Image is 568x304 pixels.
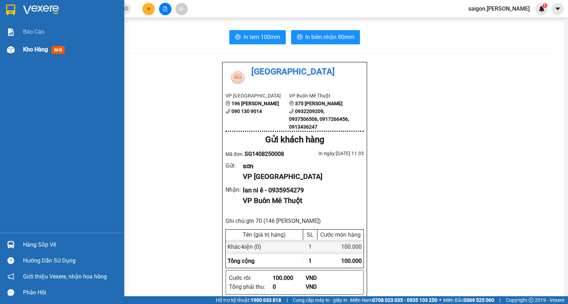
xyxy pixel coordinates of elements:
[5,46,16,54] span: CR :
[464,297,494,303] strong: 0369 525 060
[5,46,79,54] div: 100.000
[286,296,288,304] span: |
[163,6,168,11] span: file-add
[289,108,349,130] b: 0932209209, 0937506506, 0917266456, 0913436247
[159,3,171,15] button: file-add
[83,7,100,14] span: Nhận:
[23,240,119,250] div: Hàng sắp về
[225,133,364,147] div: Gửi khách hàng
[542,3,547,8] sup: 1
[175,3,188,15] button: aim
[303,240,317,254] div: 1
[142,3,155,15] button: plus
[225,65,250,90] img: logo.jpg
[350,296,437,304] span: Miền Nam
[83,32,144,41] div: 0935954279
[7,257,14,264] span: question-circle
[225,92,289,100] li: VP [GEOGRAPHIC_DATA]
[216,296,281,304] span: Hỗ trợ kỹ thuật:
[228,231,301,238] div: Tên (giá trị hàng)
[372,297,437,303] strong: 0708 023 035 - 0935 103 250
[23,27,44,36] span: Báo cáo
[229,274,273,282] div: Cước rồi :
[243,171,358,182] div: VP [GEOGRAPHIC_DATA]
[273,274,306,282] div: 100.000
[499,296,501,304] span: |
[319,231,362,238] div: Cước món hàng
[225,185,243,194] div: Nhận :
[289,92,353,100] li: VP Buôn Mê Thuột
[529,298,534,303] span: copyright
[243,161,358,171] div: sơn
[6,22,78,30] div: sơn
[463,4,535,13] span: saigon.[PERSON_NAME]
[83,6,144,23] div: Buôn Mê Thuột
[551,3,564,15] button: caret-down
[235,34,241,41] span: printer
[305,231,315,238] div: SL
[7,46,15,54] img: warehouse-icon
[225,101,230,106] span: environment
[317,240,364,254] div: 100.000
[23,287,119,298] div: Phản hồi
[179,6,184,11] span: aim
[244,33,280,41] span: In tem 100mm
[7,273,14,280] span: notification
[289,101,294,106] span: environment
[7,241,15,248] img: warehouse-icon
[6,6,17,13] span: Gửi:
[225,216,364,225] div: Ghi chú: gtn 70 (146 [PERSON_NAME])
[539,6,545,12] img: icon-new-feature
[51,46,65,54] span: mới
[7,289,14,296] span: message
[243,185,358,195] div: lan ni ê - 0935954279
[308,258,312,264] span: 1
[555,6,561,12] span: caret-down
[225,109,230,114] span: phone
[124,6,129,11] span: close-circle
[231,108,262,114] b: 090 130 9014
[439,299,441,302] span: ⚪️
[295,150,364,157] div: In ngày: [DATE] 11:33
[229,282,273,291] div: Tổng phải thu :
[23,46,48,53] span: Kho hàng
[293,296,348,304] span: Cung cấp máy in - giấy in:
[443,296,494,304] span: Miền Bắc
[245,151,284,157] span: SG1408250008
[305,33,354,41] span: In biên nhận 80mm
[291,30,360,44] button: printerIn biên nhận 80mm
[146,6,151,11] span: plus
[544,3,546,8] span: 1
[231,101,279,106] b: 196 [PERSON_NAME]
[297,34,302,41] span: printer
[225,161,243,170] div: Gửi :
[251,297,281,303] strong: 1900 633 818
[6,5,15,15] img: logo-vxr
[23,255,119,266] div: Hướng dẫn sử dụng
[225,65,364,79] li: [GEOGRAPHIC_DATA]
[225,150,295,158] div: Mã đơn:
[289,109,294,114] span: phone
[83,23,144,32] div: lan ni ê
[229,30,286,44] button: printerIn tem 100mm
[306,282,339,291] div: VND
[243,195,358,206] div: VP Buôn Mê Thuột
[23,272,107,281] span: Giới thiệu Vexere, nhận hoa hồng
[7,28,15,36] img: solution-icon
[228,243,261,250] span: Khác - kiện (0)
[341,258,362,264] span: 100.000
[228,258,255,264] span: Tổng cộng
[6,6,78,22] div: [GEOGRAPHIC_DATA]
[295,101,343,106] b: 375 [PERSON_NAME]
[306,274,339,282] div: VND
[124,6,129,12] span: close-circle
[273,282,306,291] div: 0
